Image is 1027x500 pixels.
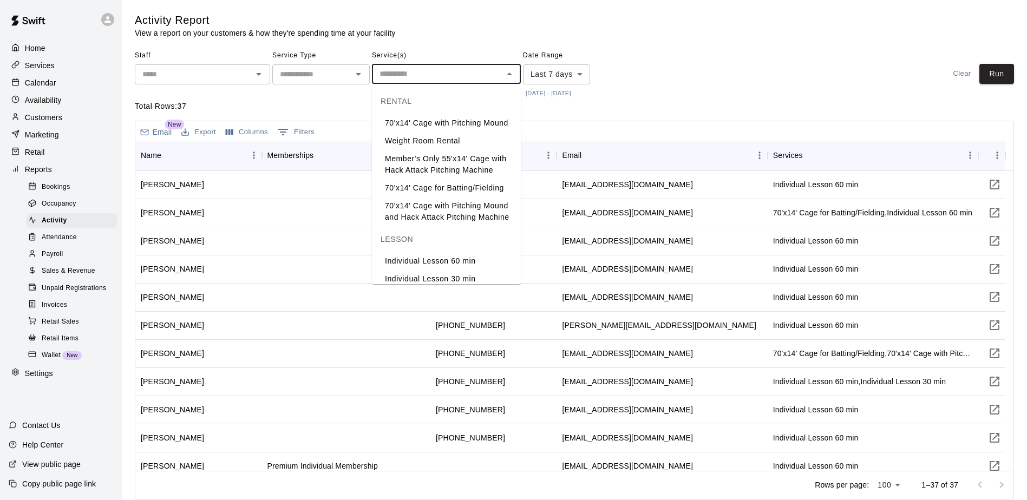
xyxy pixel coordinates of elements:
a: Reports [9,161,113,177]
div: Individual Lesson 60 min [773,432,859,443]
li: 70'x14' Cage with Pitching Mound and Hack Attack Pitching Machine [372,197,521,226]
a: Activity [26,213,122,229]
div: Name [135,140,262,170]
div: Availability [9,92,113,108]
a: Unpaid Registrations [26,280,122,297]
div: Carter Phillips [141,432,204,443]
a: Home [9,40,113,56]
div: LESSON [372,226,521,252]
p: Reports [25,164,52,175]
svg: Visit customer page [988,459,1001,472]
a: Sales & Revenue [26,263,122,280]
div: 70'x14' Cage for Batting/Fielding,Individual Lesson 60 min [773,207,972,218]
button: Visit customer page [984,314,1005,336]
svg: Visit customer page [988,178,1001,191]
div: Retail Items [26,331,117,346]
a: Settings [9,365,113,381]
button: Run [979,64,1014,84]
a: Attendance [26,229,122,246]
div: digs4884@gmail.com [562,264,692,274]
span: Retail Items [42,333,79,344]
button: Sort [161,148,176,163]
a: Marketing [9,127,113,143]
button: Visit customer page [984,286,1005,308]
svg: Visit customer page [988,234,1001,247]
button: Menu [989,147,1005,163]
button: [DATE] - [DATE] [523,86,574,101]
div: carterphillips10@gmail.com [562,432,692,443]
p: Calendar [25,77,56,88]
button: Export [179,124,219,141]
a: Retail Items [26,330,122,347]
span: Bookings [42,182,70,193]
button: Visit customer page [984,427,1005,449]
span: Wallet [42,350,61,361]
a: Visit customer page [984,202,1005,223]
a: Retail Sales [26,313,122,330]
li: 70'x14' Cage for Batting/Fielding [372,179,521,197]
button: Visit customer page [984,399,1005,420]
button: Visit customer page [984,343,1005,364]
div: 100 [873,477,904,493]
svg: Visit customer page [988,375,1001,388]
p: Home [25,43,45,54]
span: Date Range [523,47,590,64]
button: Sort [803,148,818,163]
div: Individual Lesson 60 min [773,460,859,471]
button: Visit customer page [984,174,1005,195]
button: Menu [751,147,768,163]
p: Marketing [25,129,59,140]
div: +18642934145 [436,432,505,443]
div: +18645461133 [436,320,505,331]
span: Payroll [42,249,63,260]
p: Services [25,60,55,71]
p: View public page [22,459,81,470]
span: Sales & Revenue [42,266,95,277]
div: Derek Nattier [141,207,204,218]
button: Open [351,67,366,82]
button: Menu [962,147,978,163]
button: Visit customer page [984,258,1005,280]
div: +18644156130 [436,376,505,387]
button: Clear [945,64,979,84]
svg: Visit customer page [988,262,1001,275]
a: Invoices [26,297,122,313]
div: rctaylor1971@gmail.com [562,460,692,471]
span: Occupancy [42,199,76,209]
p: Retail [25,147,45,157]
span: Service Type [272,47,370,64]
div: Individual Lesson 60 min,Individual Lesson 30 min [773,376,946,387]
div: Services [773,140,803,170]
button: Show filters [275,123,317,141]
li: Weight Room Rental [372,132,521,150]
div: Retail [9,144,113,160]
p: Contact Us [22,420,61,431]
div: Sales & Revenue [26,264,117,279]
svg: Visit customer page [988,347,1001,360]
div: Eagan Taylor [141,460,204,471]
p: Availability [25,95,62,106]
p: Settings [25,368,53,379]
div: Premium Individual Membership [267,460,378,471]
div: Individual Lesson 60 min [773,404,859,415]
div: Memberships [267,140,314,170]
p: 1–37 of 37 [921,479,958,490]
div: Individual Lesson 60 min [773,320,859,331]
button: Visit customer page [984,230,1005,252]
button: Sort [581,148,597,163]
div: Calendar [9,75,113,91]
button: Menu [540,147,557,163]
div: Activity [26,213,117,228]
button: Open [251,67,266,82]
div: dereknattier@gmail.com [562,207,692,218]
